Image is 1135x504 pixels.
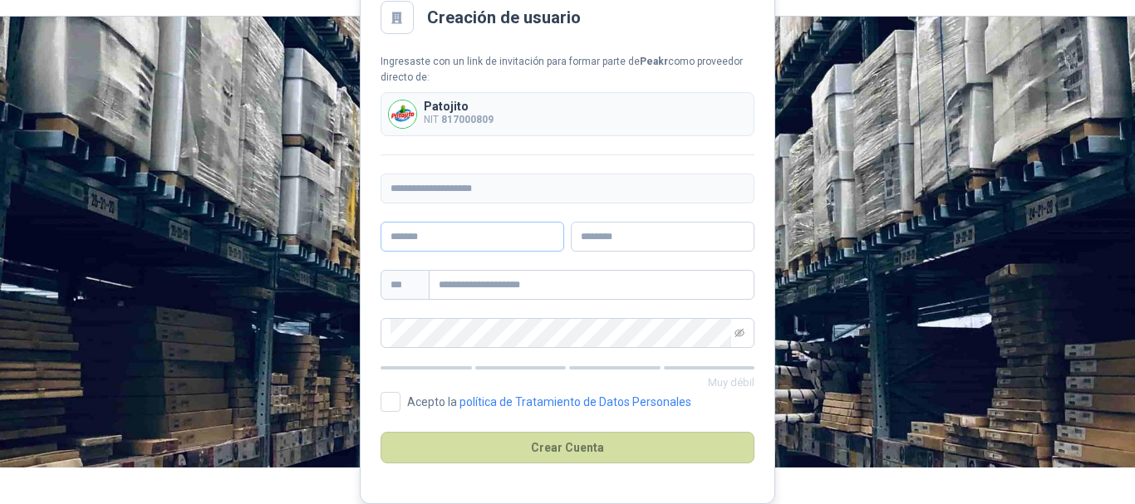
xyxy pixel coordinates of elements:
b: Peakr [640,56,668,67]
span: eye-invisible [735,328,744,338]
b: 817000809 [441,114,494,125]
p: Patojito [424,100,494,112]
span: Acepto la [400,396,698,408]
h2: Creación de usuario [427,5,581,31]
img: Company Logo [389,100,416,128]
a: política de Tratamiento de Datos Personales [459,395,691,409]
p: Muy débil [381,374,754,391]
p: NIT [424,112,494,128]
button: Crear Cuenta [381,432,754,463]
div: Ingresaste con un link de invitación para formar parte de como proveedor directo de: [381,54,754,86]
